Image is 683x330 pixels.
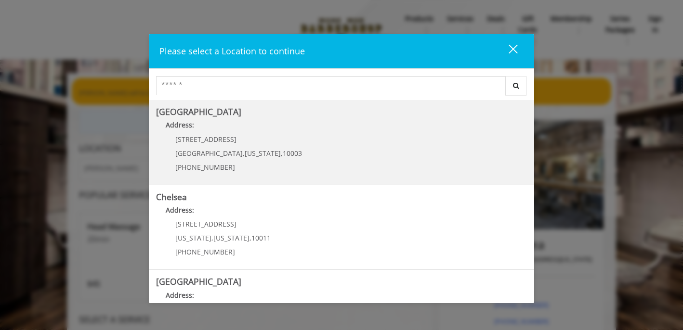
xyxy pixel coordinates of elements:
[166,291,194,300] b: Address:
[175,219,236,228] span: [STREET_ADDRESS]
[166,120,194,129] b: Address:
[166,205,194,215] b: Address:
[245,149,281,158] span: [US_STATE]
[175,149,243,158] span: [GEOGRAPHIC_DATA]
[175,233,211,242] span: [US_STATE]
[243,149,245,158] span: ,
[283,149,302,158] span: 10003
[175,163,235,172] span: [PHONE_NUMBER]
[175,247,235,256] span: [PHONE_NUMBER]
[511,82,522,89] i: Search button
[250,233,251,242] span: ,
[156,76,506,95] input: Search Center
[251,233,271,242] span: 10011
[156,276,241,287] b: [GEOGRAPHIC_DATA]
[281,149,283,158] span: ,
[175,135,236,144] span: [STREET_ADDRESS]
[498,44,517,58] div: close dialog
[213,233,250,242] span: [US_STATE]
[156,106,241,117] b: [GEOGRAPHIC_DATA]
[159,45,305,57] span: Please select a Location to continue
[156,76,527,100] div: Center Select
[491,41,524,61] button: close dialog
[156,191,187,203] b: Chelsea
[211,233,213,242] span: ,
